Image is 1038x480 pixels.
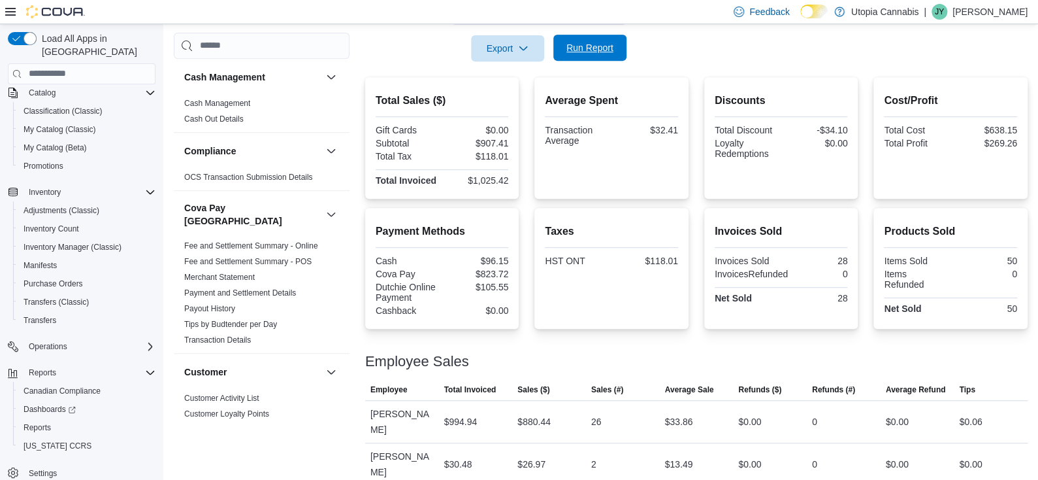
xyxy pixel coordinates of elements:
[445,138,509,148] div: $907.41
[323,364,339,380] button: Customer
[13,238,161,256] button: Inventory Manager (Classic)
[715,125,779,135] div: Total Discount
[18,294,155,310] span: Transfers (Classic)
[18,203,105,218] a: Adjustments (Classic)
[715,293,752,303] strong: Net Sold
[18,158,155,174] span: Promotions
[24,242,122,252] span: Inventory Manager (Classic)
[24,365,155,381] span: Reports
[184,288,296,298] a: Payment and Settlement Details
[738,414,761,430] div: $0.00
[24,184,66,200] button: Inventory
[851,4,919,20] p: Utopia Cannabis
[18,276,88,292] a: Purchase Orders
[184,201,321,228] h3: Cova Pay [GEOGRAPHIC_DATA]
[184,288,296,298] span: Payment and Settlement Details
[18,221,155,237] span: Inventory Count
[18,258,62,273] a: Manifests
[184,145,321,158] button: Compliance
[591,414,602,430] div: 26
[18,122,101,137] a: My Catalog (Classic)
[614,125,678,135] div: $32.41
[184,335,251,345] a: Transaction Details
[184,257,312,266] a: Fee and Settlement Summary - POS
[24,404,76,415] span: Dashboards
[365,401,439,443] div: [PERSON_NAME]
[18,420,56,436] a: Reports
[886,414,909,430] div: $0.00
[715,138,779,159] div: Loyalty Redemptions
[184,393,259,403] span: Customer Activity List
[184,273,255,282] a: Merchant Statement
[591,456,596,472] div: 2
[18,203,155,218] span: Adjustments (Classic)
[715,269,788,279] div: InvoicesRefunded
[953,269,1017,279] div: 0
[471,35,544,61] button: Export
[18,140,155,156] span: My Catalog (Beta)
[184,320,277,329] a: Tips by Budtender per Day
[545,224,678,239] h2: Taxes
[24,279,83,289] span: Purchase Orders
[517,385,549,395] span: Sales ($)
[715,93,848,109] h2: Discounts
[184,241,318,251] span: Fee and Settlement Summary - Online
[566,41,613,54] span: Run Report
[545,256,609,266] div: HST ONT
[18,221,84,237] a: Inventory Count
[184,71,321,84] button: Cash Management
[738,385,781,395] span: Refunds ($)
[18,122,155,137] span: My Catalog (Classic)
[365,354,469,369] h3: Employee Sales
[24,422,51,433] span: Reports
[29,368,56,378] span: Reports
[800,18,801,19] span: Dark Mode
[18,140,92,156] a: My Catalog (Beta)
[323,207,339,222] button: Cova Pay [GEOGRAPHIC_DATA]
[376,269,440,279] div: Cova Pay
[323,69,339,85] button: Cash Management
[376,125,440,135] div: Gift Cards
[18,402,81,417] a: Dashboards
[517,456,545,472] div: $26.97
[184,114,244,124] span: Cash Out Details
[553,35,626,61] button: Run Report
[24,143,87,153] span: My Catalog (Beta)
[37,32,155,58] span: Load All Apps in [GEOGRAPHIC_DATA]
[376,256,440,266] div: Cash
[13,139,161,157] button: My Catalog (Beta)
[184,114,244,124] a: Cash Out Details
[13,220,161,238] button: Inventory Count
[184,99,250,108] a: Cash Management
[18,313,155,328] span: Transfers
[884,269,948,290] div: Items Refunded
[13,437,161,455] button: [US_STATE] CCRS
[445,256,509,266] div: $96.15
[376,175,436,186] strong: Total Invoiced
[18,103,155,119] span: Classification (Classic)
[3,337,161,356] button: Operations
[184,256,312,267] span: Fee and Settlement Summary - POS
[24,161,63,171] span: Promotions
[24,386,101,396] span: Canadian Compliance
[24,315,56,326] span: Transfers
[376,138,440,148] div: Subtotal
[13,102,161,120] button: Classification (Classic)
[24,205,99,216] span: Adjustments (Classic)
[24,184,155,200] span: Inventory
[376,93,509,109] h2: Total Sales ($)
[18,158,69,174] a: Promotions
[444,456,472,472] div: $30.48
[715,224,848,239] h2: Invoices Sold
[24,85,61,101] button: Catalog
[444,385,496,395] span: Total Invoiced
[18,276,155,292] span: Purchase Orders
[3,364,161,382] button: Reports
[18,103,108,119] a: Classification (Classic)
[18,383,106,399] a: Canadian Compliance
[18,239,127,255] a: Inventory Manager (Classic)
[323,143,339,159] button: Compliance
[24,297,89,307] span: Transfers (Classic)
